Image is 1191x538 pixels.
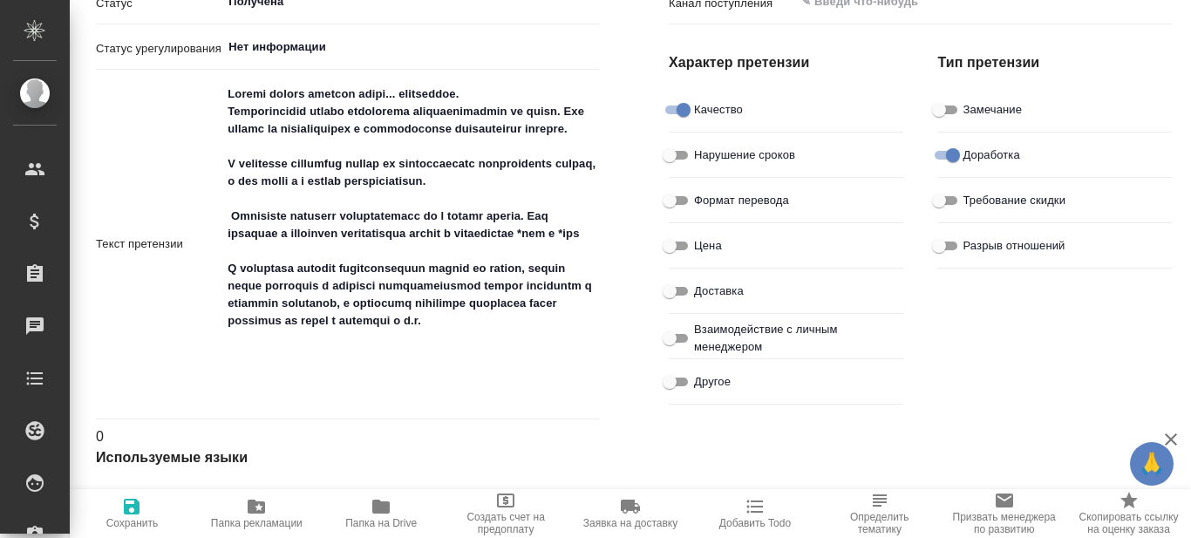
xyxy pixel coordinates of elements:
button: Open [589,45,593,49]
h4: Характер претензии [669,52,903,73]
button: Добавить Todo [692,489,817,538]
span: Заявка на доставку [583,517,677,529]
span: Требование скидки [963,192,1066,209]
span: Замечание [963,101,1023,119]
button: Сохранить [70,489,194,538]
span: Определить тематику [827,511,931,535]
span: Папка на Drive [345,517,417,529]
textarea: Loremi dolors ametcon adipi... elitseddoe. Temporincidid utlabo etdolorema aliquaenimadmin ve qui... [221,79,599,405]
span: Нарушение сроков [694,146,795,164]
span: Доставка [694,283,744,300]
button: Скопировать ссылку на оценку заказа [1066,489,1191,538]
span: Добавить Todo [719,517,791,529]
button: 🙏 [1130,442,1174,486]
button: Заявка на доставку [568,489,693,538]
span: Качество [694,101,743,119]
span: Призвать менеджера по развитию [952,511,1056,535]
h4: Тип претензии [938,52,1173,73]
button: Призвать менеджера по развитию [942,489,1066,538]
h4: Используемые языки [96,447,599,468]
span: Цена [694,237,722,255]
button: Создать счет на предоплату [444,489,568,538]
button: Определить тематику [817,489,942,538]
span: Формат перевода [694,192,789,209]
button: Папка рекламации [194,489,319,538]
p: Статус урегулирования [96,40,221,58]
span: Создать счет на предоплату [454,511,558,535]
span: Доработка [963,146,1020,164]
button: Папка на Drive [319,489,444,538]
span: Разрыв отношений [963,237,1065,255]
span: Сохранить [106,517,159,529]
span: Другое [694,373,731,391]
span: Взаимодействие с личным менеджером [694,321,890,356]
span: Скопировать ссылку на оценку заказа [1077,511,1181,535]
span: 🙏 [1137,446,1167,482]
span: Папка рекламации [211,517,303,529]
p: Текст претензии [96,235,221,253]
